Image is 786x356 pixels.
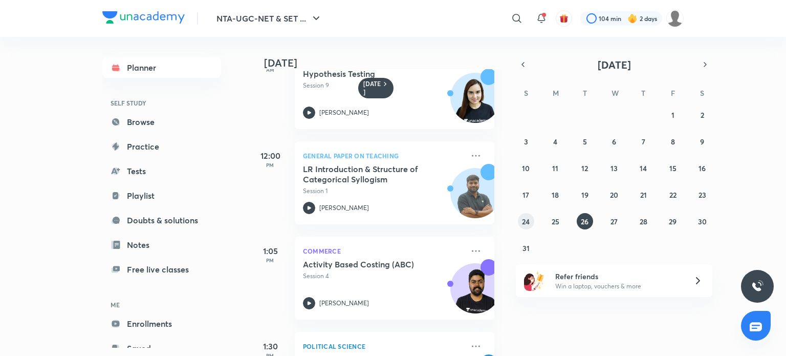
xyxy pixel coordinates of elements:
a: Tests [102,161,221,181]
button: August 6, 2025 [606,133,622,150]
p: AM [250,67,291,73]
abbr: August 9, 2025 [700,137,704,146]
button: August 5, 2025 [577,133,593,150]
h6: ME [102,296,221,313]
abbr: August 19, 2025 [581,190,588,200]
abbr: Monday [553,88,559,98]
button: NTA-UGC-NET & SET ... [210,8,329,29]
p: Win a laptop, vouchers & more [555,282,681,291]
abbr: August 29, 2025 [669,217,676,226]
button: August 24, 2025 [518,213,534,229]
p: General Paper on Teaching [303,150,464,162]
button: August 26, 2025 [577,213,593,229]
p: [PERSON_NAME] [319,299,369,308]
button: August 25, 2025 [547,213,563,229]
img: ttu [751,280,763,292]
abbr: August 18, 2025 [552,190,559,200]
abbr: August 7, 2025 [642,137,645,146]
button: August 18, 2025 [547,186,563,203]
span: [DATE] [598,58,631,72]
abbr: Saturday [700,88,704,98]
p: Commerce [303,245,464,257]
h5: Hypothesis Testing [303,69,430,79]
button: August 23, 2025 [694,186,710,203]
abbr: August 16, 2025 [698,163,706,173]
abbr: August 2, 2025 [701,110,704,120]
abbr: August 17, 2025 [522,190,529,200]
button: August 1, 2025 [665,107,681,123]
button: August 11, 2025 [547,160,563,176]
a: Company Logo [102,11,185,26]
abbr: Friday [671,88,675,98]
a: Notes [102,235,221,255]
a: Practice [102,136,221,157]
button: August 21, 2025 [635,186,651,203]
img: avatar [559,14,569,23]
abbr: August 10, 2025 [522,163,530,173]
button: August 13, 2025 [606,160,622,176]
abbr: August 15, 2025 [669,163,676,173]
abbr: August 28, 2025 [640,217,647,226]
abbr: August 8, 2025 [671,137,675,146]
abbr: August 6, 2025 [612,137,616,146]
abbr: August 31, 2025 [522,243,530,253]
img: streak [627,13,638,24]
a: Enrollments [102,313,221,334]
button: August 31, 2025 [518,240,534,256]
img: Company Logo [102,11,185,24]
h5: LR Introduction & Structure of Categorical Syllogism [303,164,430,184]
abbr: August 27, 2025 [610,217,618,226]
a: Planner [102,57,221,78]
p: [PERSON_NAME] [319,108,369,117]
button: August 2, 2025 [694,107,710,123]
abbr: August 1, 2025 [671,110,674,120]
abbr: August 26, 2025 [581,217,588,226]
img: SRITAMA CHATTERJEE [666,10,684,27]
p: [PERSON_NAME] [319,203,369,213]
button: August 7, 2025 [635,133,651,150]
abbr: August 11, 2025 [552,163,558,173]
button: August 3, 2025 [518,133,534,150]
button: August 12, 2025 [577,160,593,176]
p: Political Science [303,340,464,352]
button: August 27, 2025 [606,213,622,229]
abbr: August 22, 2025 [669,190,676,200]
h6: SELF STUDY [102,94,221,112]
h5: 12:00 [250,150,291,162]
img: Avatar [451,269,500,318]
p: Session 4 [303,271,464,281]
abbr: August 4, 2025 [553,137,557,146]
img: referral [524,270,544,291]
abbr: Tuesday [583,88,587,98]
p: PM [250,162,291,168]
h5: Activity Based Costing (ABC) [303,259,430,269]
abbr: Thursday [641,88,645,98]
button: August 15, 2025 [665,160,681,176]
button: avatar [556,10,572,27]
a: Playlist [102,185,221,206]
abbr: August 20, 2025 [610,190,618,200]
abbr: August 21, 2025 [640,190,647,200]
button: August 19, 2025 [577,186,593,203]
abbr: August 14, 2025 [640,163,647,173]
abbr: August 24, 2025 [522,217,530,226]
button: August 14, 2025 [635,160,651,176]
abbr: August 3, 2025 [524,137,528,146]
abbr: August 13, 2025 [610,163,618,173]
h5: 1:30 [250,340,291,352]
abbr: August 25, 2025 [552,217,559,226]
abbr: August 30, 2025 [698,217,707,226]
button: August 8, 2025 [665,133,681,150]
button: August 29, 2025 [665,213,681,229]
img: Avatar [451,78,500,128]
button: August 28, 2025 [635,213,651,229]
button: August 30, 2025 [694,213,710,229]
h6: [DATE] [363,80,381,96]
button: [DATE] [530,57,698,72]
button: August 22, 2025 [665,186,681,203]
abbr: Sunday [524,88,528,98]
p: Session 9 [303,81,464,90]
button: August 16, 2025 [694,160,710,176]
abbr: August 5, 2025 [583,137,587,146]
button: August 9, 2025 [694,133,710,150]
